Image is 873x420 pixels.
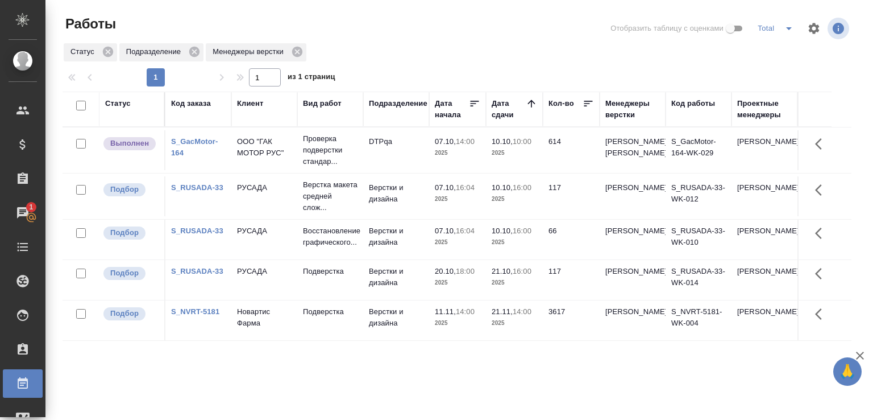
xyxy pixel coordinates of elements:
[435,267,456,275] p: 20.10,
[435,137,456,146] p: 07.10,
[456,137,475,146] p: 14:00
[102,306,159,322] div: Можно подбирать исполнителей
[102,136,159,151] div: Исполнитель завершил работу
[543,260,600,300] td: 117
[605,225,660,237] p: [PERSON_NAME]
[543,220,600,260] td: 66
[456,267,475,275] p: 18:00
[303,133,357,167] p: Проверка подверстки стандар...
[288,70,335,87] span: из 1 страниц
[513,307,531,316] p: 14:00
[303,179,357,213] p: Верстка макета средней слож...
[171,137,218,157] a: S_GacMotor-164
[808,176,835,204] button: Здесь прячутся важные кнопки
[435,237,480,248] p: 2025
[303,306,357,318] p: Подверстка
[543,130,600,170] td: 614
[731,300,797,340] td: [PERSON_NAME]
[3,199,43,227] a: 1
[237,182,292,193] p: РУСАДА
[126,46,185,57] p: Подразделение
[110,184,139,195] p: Подбор
[102,266,159,281] div: Можно подбирать исполнителей
[666,220,731,260] td: S_RUSADA-33-WK-010
[828,18,851,39] span: Посмотреть информацию
[456,307,475,316] p: 14:00
[605,266,660,277] p: [PERSON_NAME]
[456,183,475,192] p: 16:04
[363,220,429,260] td: Верстки и дизайна
[171,307,219,316] a: S_NVRT-5181
[808,220,835,247] button: Здесь прячутся важные кнопки
[369,98,427,109] div: Подразделение
[755,19,800,38] div: split button
[237,98,263,109] div: Клиент
[110,227,139,238] p: Подбор
[838,360,857,384] span: 🙏
[666,130,731,170] td: S_GacMotor-164-WK-029
[808,260,835,287] button: Здесь прячутся важные кнопки
[492,193,537,205] p: 2025
[63,15,116,33] span: Работы
[731,130,797,170] td: [PERSON_NAME]
[737,98,792,121] div: Проектные менеджеры
[303,98,342,109] div: Вид работ
[102,225,159,241] div: Можно подбирать исполнителей
[435,277,480,289] p: 2025
[363,176,429,216] td: Верстки и дизайна
[513,227,531,235] p: 16:00
[303,266,357,277] p: Подверстка
[605,98,660,121] div: Менеджеры верстки
[237,136,292,159] p: ООО "ГАК МОТОР РУС"
[237,266,292,277] p: РУСАДА
[492,98,526,121] div: Дата сдачи
[363,300,429,340] td: Верстки и дизайна
[435,307,456,316] p: 11.11,
[110,308,139,319] p: Подбор
[543,300,600,340] td: 3617
[70,46,98,57] p: Статус
[833,357,862,386] button: 🙏
[435,147,480,159] p: 2025
[492,183,513,192] p: 10.10,
[513,183,531,192] p: 16:00
[435,98,469,121] div: Дата начала
[492,227,513,235] p: 10.10,
[363,260,429,300] td: Верстки и дизайна
[808,130,835,158] button: Здесь прячутся важные кнопки
[671,98,715,109] div: Код работы
[171,98,211,109] div: Код заказа
[513,137,531,146] p: 10:00
[548,98,574,109] div: Кол-во
[171,227,223,235] a: S_RUSADA-33
[808,300,835,328] button: Здесь прячутся важные кнопки
[731,176,797,216] td: [PERSON_NAME]
[492,277,537,289] p: 2025
[492,267,513,275] p: 21.10,
[171,267,223,275] a: S_RUSADA-33
[605,136,660,159] p: [PERSON_NAME], [PERSON_NAME]
[456,227,475,235] p: 16:04
[110,138,149,149] p: Выполнен
[492,237,537,248] p: 2025
[363,130,429,170] td: DTPqa
[105,98,131,109] div: Статус
[605,182,660,193] p: [PERSON_NAME]
[435,183,456,192] p: 07.10,
[435,193,480,205] p: 2025
[492,137,513,146] p: 10.10,
[666,300,731,340] td: S_NVRT-5181-WK-004
[119,43,203,61] div: Подразделение
[303,225,357,248] p: Восстановление графического...
[237,306,292,329] p: Новартис Фарма
[513,267,531,275] p: 16:00
[666,176,731,216] td: S_RUSADA-33-WK-012
[610,23,724,34] span: Отобразить таблицу с оценками
[492,147,537,159] p: 2025
[237,225,292,237] p: РУСАДА
[435,318,480,329] p: 2025
[731,220,797,260] td: [PERSON_NAME]
[102,182,159,197] div: Можно подбирать исполнителей
[22,201,40,213] span: 1
[171,183,223,192] a: S_RUSADA-33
